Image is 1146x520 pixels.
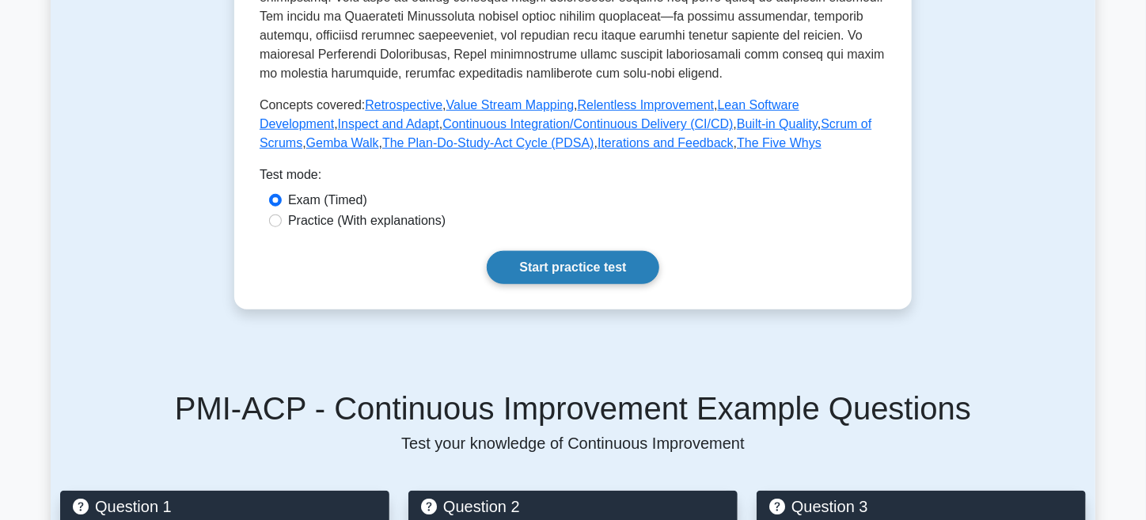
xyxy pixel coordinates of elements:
[737,136,822,150] a: The Five Whys
[260,165,886,191] div: Test mode:
[382,136,594,150] a: The Plan-Do-Study-Act Cycle (PDSA)
[421,497,725,516] h5: Question 2
[578,98,715,112] a: Relentless Improvement
[446,98,575,112] a: Value Stream Mapping
[365,98,442,112] a: Retrospective
[260,98,799,131] a: Lean Software Development
[598,136,734,150] a: Iterations and Feedback
[442,117,733,131] a: Continuous Integration/Continuous Delivery (CI/CD)
[260,96,886,153] p: Concepts covered: , , , , , , , , , , ,
[60,389,1086,427] h5: PMI-ACP - Continuous Improvement Example Questions
[288,191,367,210] label: Exam (Timed)
[487,251,658,284] a: Start practice test
[288,211,446,230] label: Practice (With explanations)
[769,497,1073,516] h5: Question 3
[73,497,377,516] h5: Question 1
[737,117,818,131] a: Built-in Quality
[60,434,1086,453] p: Test your knowledge of Continuous Improvement
[338,117,439,131] a: Inspect and Adapt
[306,136,379,150] a: Gemba Walk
